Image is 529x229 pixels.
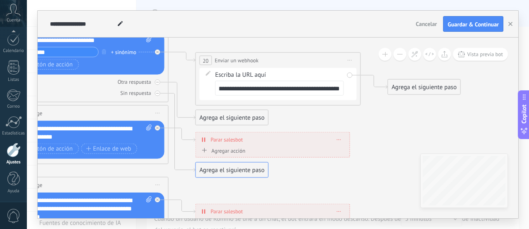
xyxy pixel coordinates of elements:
[7,18,20,23] span: Cuenta
[2,77,26,83] div: Listas
[203,57,208,64] span: 20
[196,111,268,125] div: Agrega el siguiente paso
[467,51,503,58] span: Vista previa bot
[388,80,460,94] div: Agrega el siguiente paso
[19,144,79,154] button: Botón de acción
[416,20,437,28] span: Cancelar
[196,163,268,177] div: Agrega el siguiente paso
[448,21,499,27] span: Guardar & Continuar
[81,144,137,154] button: Enlace de web
[2,131,26,136] div: Estadísticas
[520,104,528,123] span: Copilot
[2,189,26,194] div: Ayuda
[443,16,503,32] button: Guardar & Continuar
[86,145,131,152] span: Enlace de web
[215,71,344,96] div: Escriba la URL aquí
[111,48,136,56] div: + sinónimo
[24,61,73,68] span: Botón de acción
[200,147,245,153] div: Agregar acción
[120,90,151,97] div: Sin respuesta
[24,145,73,152] span: Botón de acción
[117,78,151,85] div: Otra respuesta
[2,104,26,109] div: Correo
[19,59,79,70] button: Botón de acción
[211,136,243,144] span: Parar salesbot
[211,208,243,215] span: Parar salesbot
[215,57,259,64] span: Enviar un webhook
[2,160,26,165] div: Ajustes
[412,18,440,30] button: Cancelar
[2,48,26,54] div: Calendario
[453,48,508,61] button: Vista previa bot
